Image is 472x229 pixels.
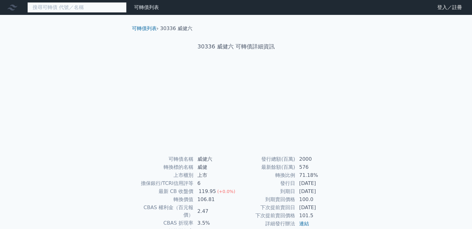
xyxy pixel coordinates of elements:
[134,179,194,187] td: 擔保銀行/TCRI信用評等
[194,195,236,204] td: 106.81
[134,4,159,10] a: 可轉債列表
[295,187,338,195] td: [DATE]
[160,25,192,32] li: 30336 威健六
[236,220,295,228] td: 詳細發行辦法
[194,171,236,179] td: 上市
[295,155,338,163] td: 2000
[295,195,338,204] td: 100.0
[295,163,338,171] td: 576
[194,204,236,219] td: 2.47
[295,179,338,187] td: [DATE]
[236,187,295,195] td: 到期日
[127,42,345,51] h1: 30336 威健六 可轉債詳細資訊
[295,212,338,220] td: 101.5
[134,163,194,171] td: 轉換標的名稱
[134,171,194,179] td: 上市櫃別
[134,155,194,163] td: 可轉債名稱
[27,2,127,13] input: 搜尋可轉債 代號／名稱
[236,212,295,220] td: 下次提前賣回價格
[299,221,309,227] a: 連結
[236,171,295,179] td: 轉換比例
[132,25,157,31] a: 可轉債列表
[132,25,159,32] li: ›
[432,2,467,12] a: 登入／註冊
[236,163,295,171] td: 最新餘額(百萬)
[236,195,295,204] td: 到期賣回價格
[194,155,236,163] td: 威健六
[236,179,295,187] td: 發行日
[134,204,194,219] td: CBAS 權利金（百元報價）
[194,163,236,171] td: 威健
[194,219,236,227] td: 3.5%
[295,171,338,179] td: 71.18%
[134,219,194,227] td: CBAS 折現率
[194,179,236,187] td: 6
[134,187,194,195] td: 最新 CB 收盤價
[236,155,295,163] td: 發行總額(百萬)
[134,195,194,204] td: 轉換價值
[236,204,295,212] td: 下次提前賣回日
[295,204,338,212] td: [DATE]
[217,189,235,194] span: (+0.0%)
[197,188,217,195] div: 119.95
